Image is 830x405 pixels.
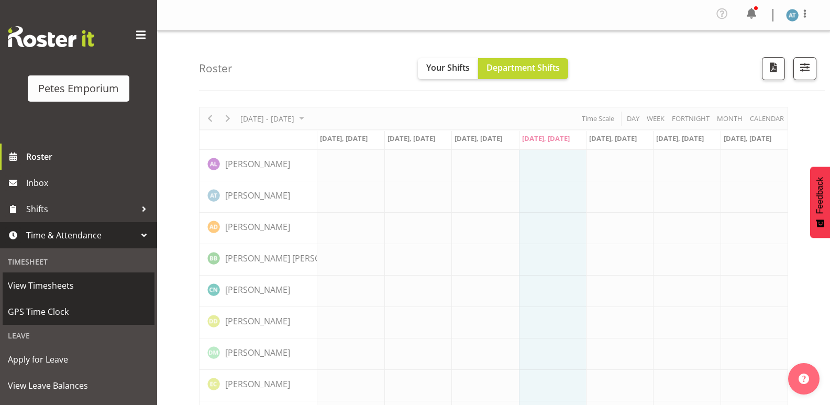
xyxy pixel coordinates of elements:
[486,62,560,73] span: Department Shifts
[3,251,154,272] div: Timesheet
[3,346,154,373] a: Apply for Leave
[26,227,136,243] span: Time & Attendance
[199,62,233,74] h4: Roster
[26,149,152,165] span: Roster
[26,175,152,191] span: Inbox
[8,378,149,393] span: View Leave Balances
[762,57,785,80] button: Download a PDF of the roster according to the set date range.
[3,325,154,346] div: Leave
[478,58,568,79] button: Department Shifts
[426,62,470,73] span: Your Shifts
[3,272,154,299] a: View Timesheets
[786,9,799,21] img: alex-micheal-taniwha5364.jpg
[8,26,94,47] img: Rosterit website logo
[8,304,149,320] span: GPS Time Clock
[3,299,154,325] a: GPS Time Clock
[8,278,149,293] span: View Timesheets
[38,81,119,96] div: Petes Emporium
[26,201,136,217] span: Shifts
[810,167,830,238] button: Feedback - Show survey
[8,352,149,367] span: Apply for Leave
[793,57,816,80] button: Filter Shifts
[418,58,478,79] button: Your Shifts
[815,177,825,214] span: Feedback
[799,374,809,384] img: help-xxl-2.png
[3,373,154,399] a: View Leave Balances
